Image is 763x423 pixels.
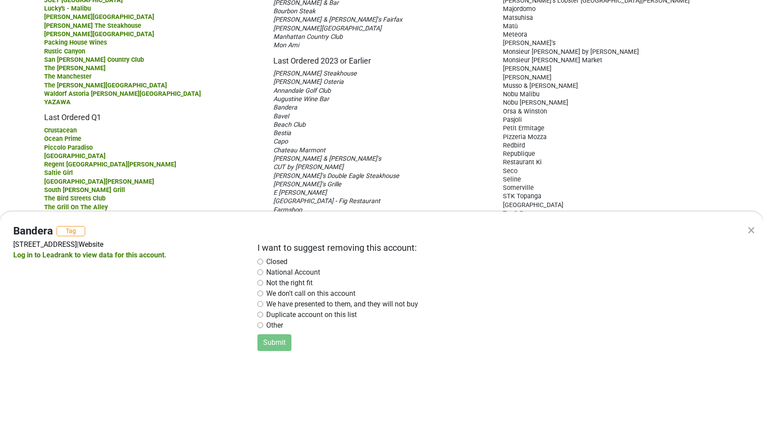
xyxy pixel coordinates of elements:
h2: I want to suggest removing this account: [257,242,733,253]
label: Closed [266,257,287,267]
label: We have presented to them, and they will not buy [266,299,418,310]
a: Website [79,240,103,249]
label: Not the right fit [266,278,313,288]
span: | [77,240,79,249]
label: National Account [266,267,320,278]
label: Other [266,320,283,331]
label: Duplicate account on this list [266,310,357,320]
label: We don't call on this account [266,288,355,299]
button: Tag [57,226,85,236]
a: [STREET_ADDRESS] [13,240,77,249]
h4: Bandera [13,225,53,238]
div: × [748,219,755,241]
button: Submit [257,334,291,351]
a: Log in to Leadrank to view data for this account. [13,251,166,259]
